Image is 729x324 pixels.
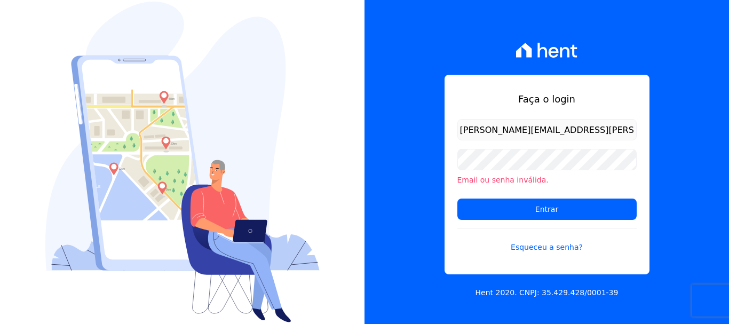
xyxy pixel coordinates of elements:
a: Esqueceu a senha? [457,228,637,253]
h1: Faça o login [457,92,637,106]
li: Email ou senha inválida. [457,175,637,186]
img: Login [45,2,320,322]
input: Entrar [457,199,637,220]
p: Hent 2020. CNPJ: 35.429.428/0001-39 [476,287,619,298]
input: Email [457,119,637,140]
